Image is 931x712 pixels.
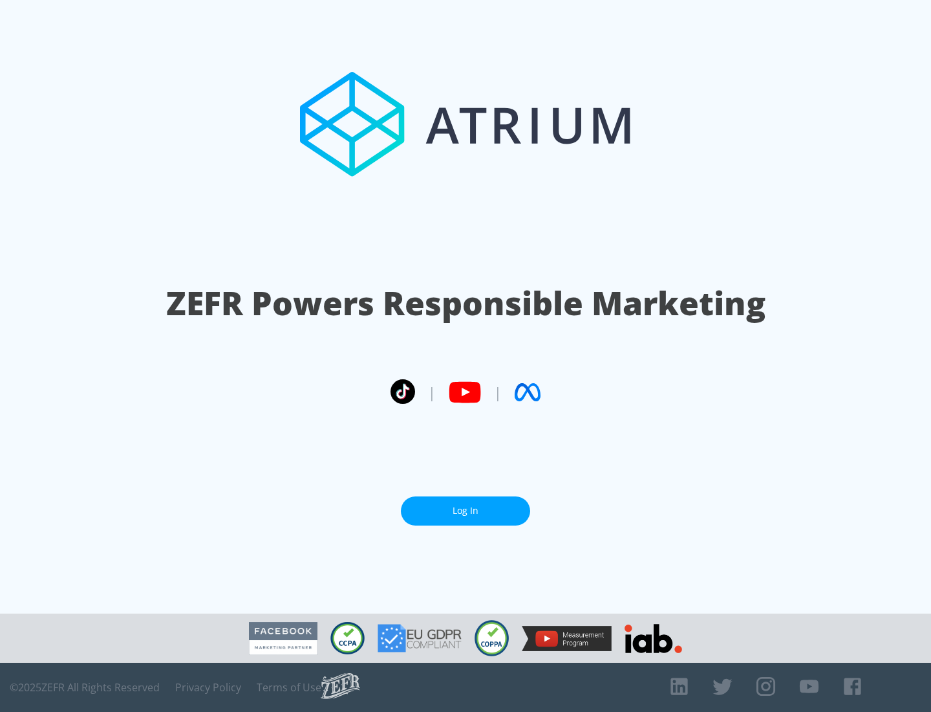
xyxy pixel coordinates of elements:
a: Privacy Policy [175,681,241,694]
span: | [428,383,436,402]
a: Log In [401,496,530,526]
img: GDPR Compliant [378,624,462,652]
img: Facebook Marketing Partner [249,622,317,655]
span: | [494,383,502,402]
img: IAB [625,624,682,653]
img: COPPA Compliant [475,620,509,656]
img: CCPA Compliant [330,622,365,654]
h1: ZEFR Powers Responsible Marketing [166,281,765,326]
img: YouTube Measurement Program [522,626,612,651]
span: © 2025 ZEFR All Rights Reserved [10,681,160,694]
a: Terms of Use [257,681,321,694]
